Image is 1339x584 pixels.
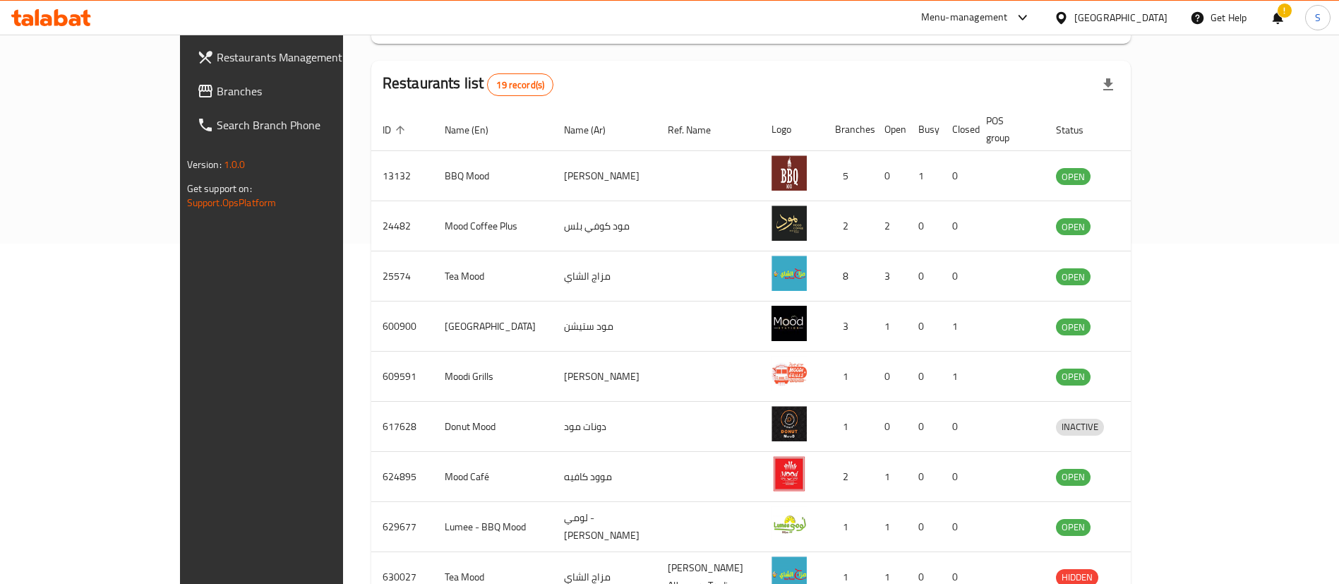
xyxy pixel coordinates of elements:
[433,201,553,251] td: Mood Coffee Plus
[873,201,907,251] td: 2
[433,151,553,201] td: BBQ Mood
[941,352,975,402] td: 1
[907,502,941,552] td: 0
[824,251,873,302] td: 8
[217,49,392,66] span: Restaurants Management
[1056,318,1091,335] div: OPEN
[186,108,404,142] a: Search Branch Phone
[187,179,252,198] span: Get support on:
[383,73,553,96] h2: Restaurants list
[433,302,553,352] td: [GEOGRAPHIC_DATA]
[1056,121,1102,138] span: Status
[187,155,222,174] span: Version:
[433,452,553,502] td: Mood Café
[873,502,907,552] td: 1
[553,452,656,502] td: موود كافيه
[760,108,824,151] th: Logo
[186,74,404,108] a: Branches
[1056,168,1091,185] div: OPEN
[488,78,553,92] span: 19 record(s)
[941,251,975,302] td: 0
[553,352,656,402] td: [PERSON_NAME]
[433,251,553,302] td: Tea Mood
[824,201,873,251] td: 2
[941,402,975,452] td: 0
[771,205,807,241] img: Mood Coffee Plus
[873,251,907,302] td: 3
[907,452,941,502] td: 0
[1056,369,1091,385] span: OPEN
[873,108,907,151] th: Open
[907,352,941,402] td: 0
[873,452,907,502] td: 1
[771,306,807,341] img: Mood Station
[445,121,507,138] span: Name (En)
[941,201,975,251] td: 0
[1056,169,1091,185] span: OPEN
[217,117,392,133] span: Search Branch Phone
[1056,469,1091,485] span: OPEN
[986,112,1028,146] span: POS group
[1056,519,1091,535] span: OPEN
[771,456,807,491] img: Mood Café
[1074,10,1167,25] div: [GEOGRAPHIC_DATA]
[941,151,975,201] td: 0
[824,151,873,201] td: 5
[553,302,656,352] td: مود ستيشن
[771,356,807,391] img: Moodi Grills
[907,302,941,352] td: 0
[873,151,907,201] td: 0
[873,402,907,452] td: 0
[553,151,656,201] td: [PERSON_NAME]
[1056,419,1104,436] div: INACTIVE
[771,506,807,542] img: Lumee - BBQ Mood
[771,256,807,291] img: Tea Mood
[186,40,404,74] a: Restaurants Management
[487,73,553,96] div: Total records count
[433,352,553,402] td: Moodi Grills
[771,155,807,191] img: BBQ Mood
[907,151,941,201] td: 1
[824,402,873,452] td: 1
[907,201,941,251] td: 0
[907,402,941,452] td: 0
[1121,108,1170,151] th: Action
[941,302,975,352] td: 1
[1056,268,1091,285] div: OPEN
[553,251,656,302] td: مزاج الشاي
[824,452,873,502] td: 2
[668,121,729,138] span: Ref. Name
[824,108,873,151] th: Branches
[553,402,656,452] td: دونات مود
[553,201,656,251] td: مود كوفي بلس
[1056,519,1091,536] div: OPEN
[1056,218,1091,235] div: OPEN
[873,352,907,402] td: 0
[771,406,807,441] img: Donut Mood
[824,352,873,402] td: 1
[824,302,873,352] td: 3
[824,502,873,552] td: 1
[1315,10,1321,25] span: S
[1056,319,1091,335] span: OPEN
[941,108,975,151] th: Closed
[941,502,975,552] td: 0
[1056,469,1091,486] div: OPEN
[1056,219,1091,235] span: OPEN
[1091,68,1125,102] div: Export file
[1056,269,1091,285] span: OPEN
[873,302,907,352] td: 1
[564,121,624,138] span: Name (Ar)
[553,502,656,552] td: لومي - [PERSON_NAME]
[433,402,553,452] td: Donut Mood
[907,108,941,151] th: Busy
[907,251,941,302] td: 0
[921,9,1008,26] div: Menu-management
[433,502,553,552] td: Lumee - BBQ Mood
[941,452,975,502] td: 0
[383,121,409,138] span: ID
[187,193,277,212] a: Support.OpsPlatform
[224,155,246,174] span: 1.0.0
[217,83,392,100] span: Branches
